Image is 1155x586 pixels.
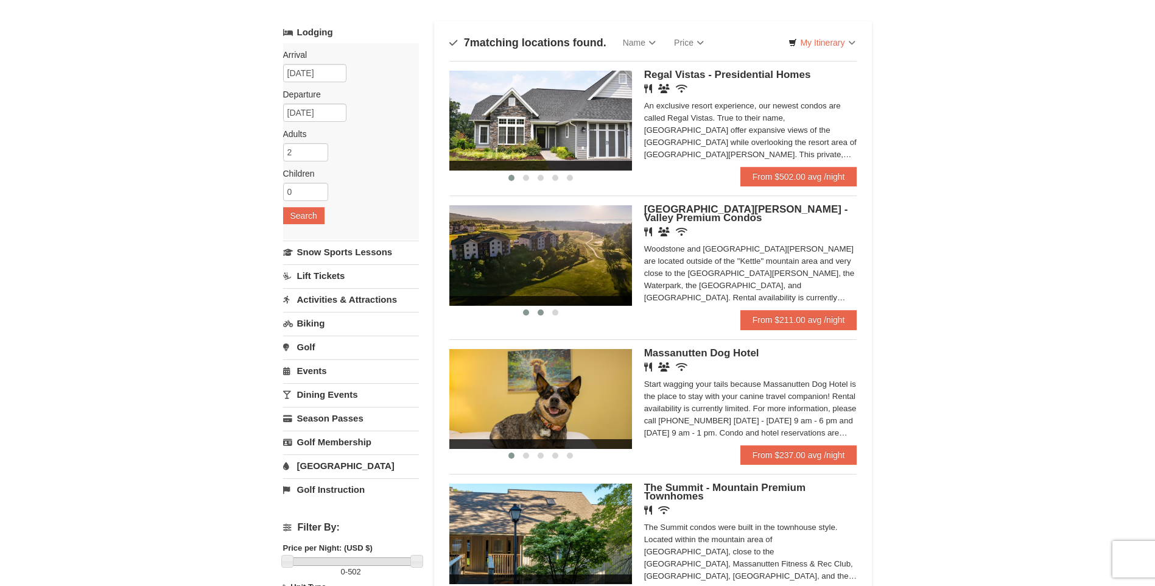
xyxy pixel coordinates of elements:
a: From $211.00 avg /night [740,310,857,330]
button: Search [283,207,325,224]
a: Golf Membership [283,431,419,453]
span: 7 [464,37,470,49]
i: Banquet Facilities [658,84,670,93]
h4: Filter By: [283,522,419,533]
div: An exclusive resort experience, our newest condos are called Regal Vistas. True to their name, [G... [644,100,857,161]
i: Banquet Facilities [658,362,670,372]
a: [GEOGRAPHIC_DATA] [283,454,419,477]
i: Restaurant [644,227,652,236]
span: 0 [341,567,345,576]
a: My Itinerary [781,34,863,52]
a: Price [665,30,713,55]
h4: matching locations found. [449,37,606,49]
label: Departure [283,88,410,101]
a: Activities & Attractions [283,288,419,311]
label: Children [283,168,410,180]
label: Adults [283,128,410,140]
a: Season Passes [283,407,419,429]
span: 502 [348,567,361,576]
a: From $502.00 avg /night [740,167,857,186]
label: Arrival [283,49,410,61]
i: Wireless Internet (free) [676,84,687,93]
i: Restaurant [644,506,652,515]
div: Woodstone and [GEOGRAPHIC_DATA][PERSON_NAME] are located outside of the "Kettle" mountain area an... [644,243,857,304]
a: Dining Events [283,383,419,406]
span: [GEOGRAPHIC_DATA][PERSON_NAME] - Valley Premium Condos [644,203,848,224]
div: The Summit condos were built in the townhouse style. Located within the mountain area of [GEOGRAP... [644,521,857,582]
a: Lodging [283,21,419,43]
a: Lift Tickets [283,264,419,287]
i: Wireless Internet (free) [658,506,670,515]
i: Restaurant [644,362,652,372]
span: Regal Vistas - Presidential Homes [644,69,811,80]
strong: Price per Night: (USD $) [283,543,373,552]
i: Wireless Internet (free) [676,362,687,372]
a: From $237.00 avg /night [740,445,857,465]
a: Golf [283,336,419,358]
label: - [283,566,419,578]
i: Wireless Internet (free) [676,227,687,236]
a: Snow Sports Lessons [283,241,419,263]
a: Golf Instruction [283,478,419,501]
a: Biking [283,312,419,334]
a: Events [283,359,419,382]
i: Banquet Facilities [658,227,670,236]
div: Start wagging your tails because Massanutten Dog Hotel is the place to stay with your canine trav... [644,378,857,439]
span: The Summit - Mountain Premium Townhomes [644,482,806,502]
a: Name [614,30,665,55]
span: Massanutten Dog Hotel [644,347,759,359]
i: Restaurant [644,84,652,93]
